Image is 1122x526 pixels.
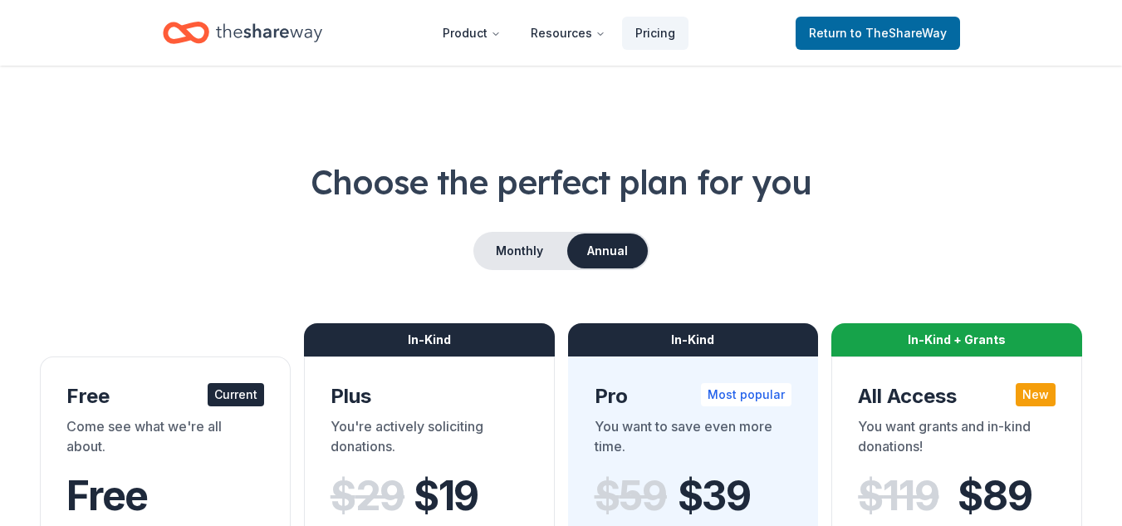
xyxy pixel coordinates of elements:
[66,471,148,520] span: Free
[414,473,478,519] span: $ 19
[331,416,528,463] div: You're actively soliciting donations.
[429,17,514,50] button: Product
[622,17,688,50] a: Pricing
[831,323,1082,356] div: In-Kind + Grants
[568,323,819,356] div: In-Kind
[701,383,791,406] div: Most popular
[567,234,648,268] button: Annual
[858,416,1056,463] div: You want grants and in-kind donations!
[331,383,528,410] div: Plus
[475,234,564,268] button: Monthly
[40,159,1082,205] h1: Choose the perfect plan for you
[595,416,792,463] div: You want to save even more time.
[850,26,947,40] span: to TheShareWay
[66,383,264,410] div: Free
[595,383,792,410] div: Pro
[66,416,264,463] div: Come see what we're all about.
[429,13,688,52] nav: Main
[809,23,947,43] span: Return
[796,17,960,50] a: Returnto TheShareWay
[858,383,1056,410] div: All Access
[163,13,322,52] a: Home
[304,323,555,356] div: In-Kind
[517,17,619,50] button: Resources
[208,383,264,406] div: Current
[678,473,751,519] span: $ 39
[958,473,1031,519] span: $ 89
[1016,383,1056,406] div: New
